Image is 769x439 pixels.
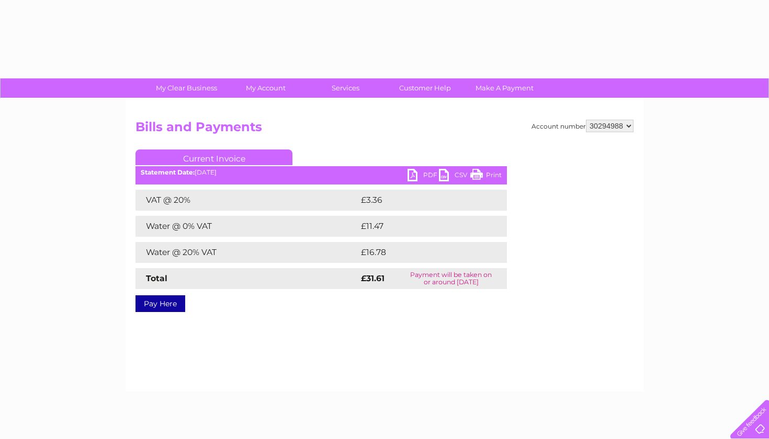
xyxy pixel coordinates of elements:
a: Services [302,78,389,98]
div: Account number [531,120,634,132]
div: [DATE] [135,169,507,176]
strong: £31.61 [361,273,384,283]
a: Current Invoice [135,149,292,165]
td: Water @ 0% VAT [135,216,358,237]
h2: Bills and Payments [135,120,634,140]
a: My Account [223,78,309,98]
td: £11.47 [358,216,483,237]
td: £16.78 [358,242,485,263]
td: Water @ 20% VAT [135,242,358,263]
td: £3.36 [358,190,482,211]
a: Make A Payment [461,78,548,98]
a: Print [470,169,502,184]
b: Statement Date: [141,168,195,176]
a: My Clear Business [143,78,230,98]
td: VAT @ 20% [135,190,358,211]
a: CSV [439,169,470,184]
strong: Total [146,273,167,283]
td: Payment will be taken on or around [DATE] [395,268,507,289]
a: PDF [408,169,439,184]
a: Pay Here [135,295,185,312]
a: Customer Help [382,78,468,98]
